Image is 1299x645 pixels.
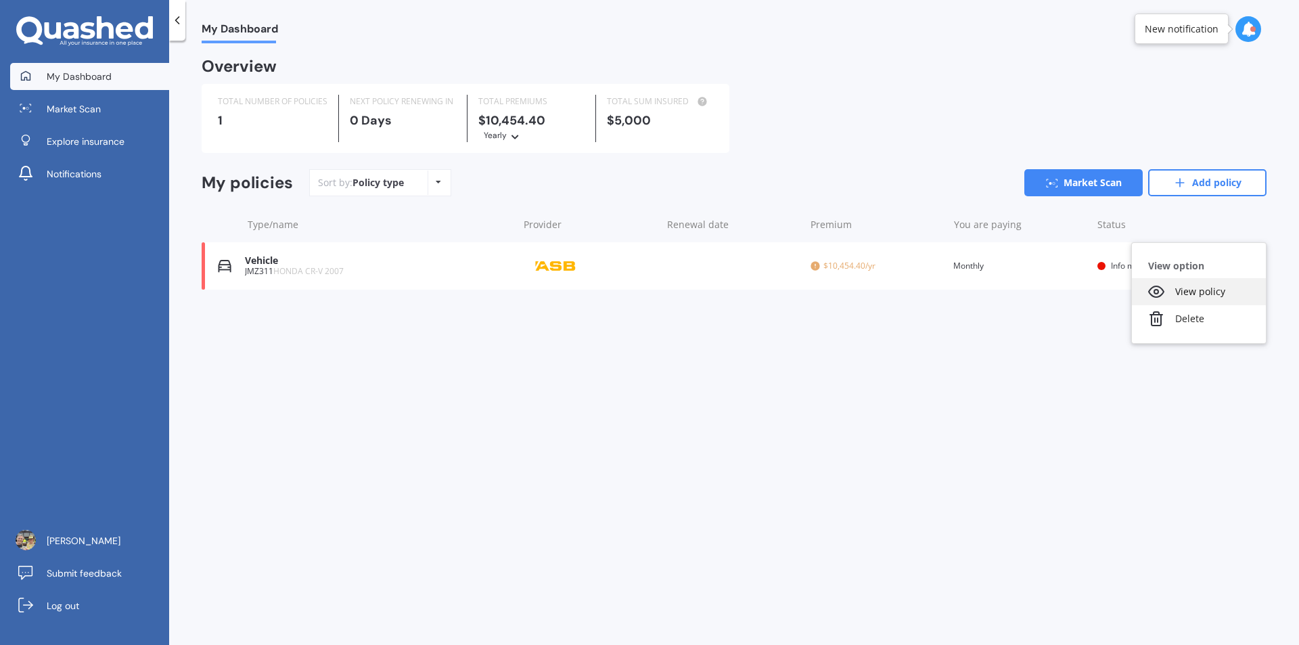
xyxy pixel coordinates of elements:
[1132,254,1266,278] div: View option
[478,114,585,142] div: $10,454.40
[218,259,231,273] img: Vehicle
[607,114,713,127] div: $5,000
[202,173,293,193] div: My policies
[484,129,507,142] div: Yearly
[10,592,169,619] a: Log out
[245,267,511,276] div: JMZ311
[47,135,124,148] span: Explore insurance
[47,599,79,613] span: Log out
[811,218,943,231] div: Premium
[47,167,101,181] span: Notifications
[953,259,1087,273] div: Monthly
[10,560,169,587] a: Submit feedback
[1148,169,1267,196] a: Add policy
[478,95,585,108] div: TOTAL PREMIUMS
[1145,22,1218,36] div: New notification
[350,114,456,127] div: 0 Days
[248,218,513,231] div: Type/name
[524,218,656,231] div: Provider
[1132,305,1266,332] div: Delete
[245,255,511,267] div: Vehicle
[667,218,800,231] div: Renewal date
[607,95,713,108] div: TOTAL SUM INSURED
[218,95,327,108] div: TOTAL NUMBER OF POLICIES
[10,63,169,90] a: My Dashboard
[1111,260,1156,271] span: Info missing
[10,95,169,123] a: Market Scan
[218,114,327,127] div: 1
[10,128,169,155] a: Explore insurance
[16,530,36,550] img: ACg8ocJuuHSrRLRj1zIroJ8Jmm6lEl9yLmxgFU97Af_ck9idBxwsx9XYKA=s96-c
[522,253,589,279] img: ASB
[202,60,277,73] div: Overview
[47,566,122,580] span: Submit feedback
[10,527,169,554] a: [PERSON_NAME]
[352,176,404,190] div: Policy type
[350,95,456,108] div: NEXT POLICY RENEWING IN
[1097,218,1199,231] div: Status
[954,218,1087,231] div: You are paying
[47,534,120,548] span: [PERSON_NAME]
[273,265,344,277] span: HONDA CR-V 2007
[10,160,169,187] a: Notifications
[318,176,404,190] div: Sort by:
[47,102,101,116] span: Market Scan
[1024,169,1143,196] a: Market Scan
[1132,278,1266,305] div: View policy
[47,70,112,83] span: My Dashboard
[202,22,278,41] span: My Dashboard
[810,259,943,273] span: $10,454.40/yr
